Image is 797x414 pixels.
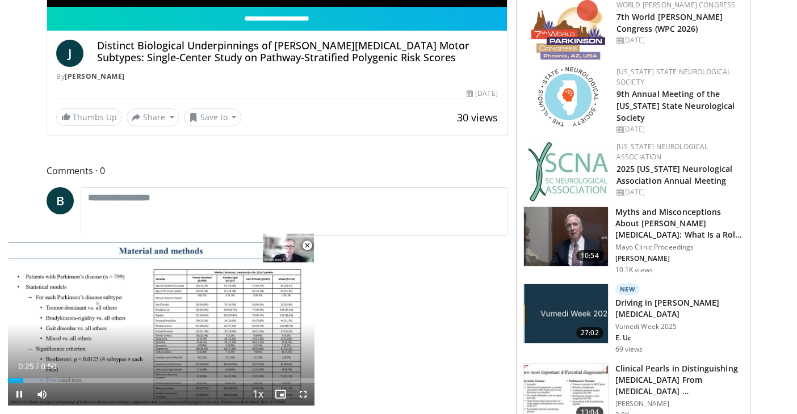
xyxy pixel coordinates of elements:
button: Pause [8,383,31,405]
p: Mayo Clinic Proceedings [615,243,743,252]
p: 10.1K views [615,265,653,274]
div: [DATE] [467,88,497,99]
img: 61cbffe9-b4b5-4de3-827f-af63743691bb.jpg.150x105_q85_crop-smart_upscale.jpg [524,284,608,343]
button: Fullscreen [292,383,314,405]
span: 0:25 [18,362,33,371]
div: [DATE] [616,124,741,134]
button: Playback Rate [246,383,269,405]
span: Comments 0 [47,163,507,178]
a: Thumbs Up [56,108,122,126]
div: [DATE] [616,35,741,45]
span: / [36,362,39,371]
span: 30 views [457,111,498,124]
a: 10:54 Myths and Misconceptions About [PERSON_NAME][MEDICAL_DATA]: What Is a Role of … Mayo Clinic... [523,206,743,274]
span: 27:02 [576,327,603,339]
span: 10:54 [576,250,603,261]
a: [US_STATE] State Neurological Society [616,67,731,87]
p: [PERSON_NAME] [615,399,743,408]
a: 7th World [PERSON_NAME] Congress (WPC 2026) [616,11,723,34]
p: New [615,284,640,295]
p: [PERSON_NAME] [615,254,743,263]
div: By [56,71,498,82]
img: b123db18-9392-45ae-ad1d-42c3758a27aa.jpg.150x105_q85_autocrop_double_scale_upscale_version-0.2.jpg [528,142,609,201]
a: 27:02 New Driving in [PERSON_NAME][MEDICAL_DATA] Vumedi Week 2025 E. Uc 69 views [523,284,743,354]
div: Progress Bar [8,378,314,383]
img: 71a8b48c-8850-4916-bbdd-e2f3ccf11ef9.png.150x105_q85_autocrop_double_scale_upscale_version-0.2.png [538,67,598,126]
button: Share [127,108,179,126]
a: [US_STATE] Neurological Association [616,142,708,162]
p: 69 views [615,345,643,354]
button: Mute [31,383,53,405]
a: 2025 [US_STATE] Neurological Association Annual Meeting [616,163,733,186]
button: Close [296,234,318,257]
img: dd4ea4d2-548e-40e2-8487-b77733a70694.150x105_q85_crop-smart_upscale.jpg [524,207,608,266]
a: [PERSON_NAME] [65,71,125,81]
span: 8:50 [41,362,56,371]
div: [DATE] [616,187,741,197]
h3: Clinical Pearls in Distinguishing [MEDICAL_DATA] From [MEDICAL_DATA] … [615,363,743,397]
button: Enable picture-in-picture mode [269,383,292,405]
p: Vumedi Week 2025 [615,322,743,331]
a: J [56,40,83,67]
h3: Myths and Misconceptions About [PERSON_NAME][MEDICAL_DATA]: What Is a Role of … [615,206,743,240]
video-js: Video Player [8,234,314,406]
button: Save to [184,108,242,126]
a: 9th Annual Meeting of the [US_STATE] State Neurological Society [616,88,735,123]
h3: Driving in [PERSON_NAME][MEDICAL_DATA] [615,297,743,320]
a: B [47,187,74,214]
p: E. Uc [615,333,743,343]
h4: Distinct Biological Underpinnings of [PERSON_NAME][MEDICAL_DATA] Motor Subtypes: Single-Center St... [97,40,498,64]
